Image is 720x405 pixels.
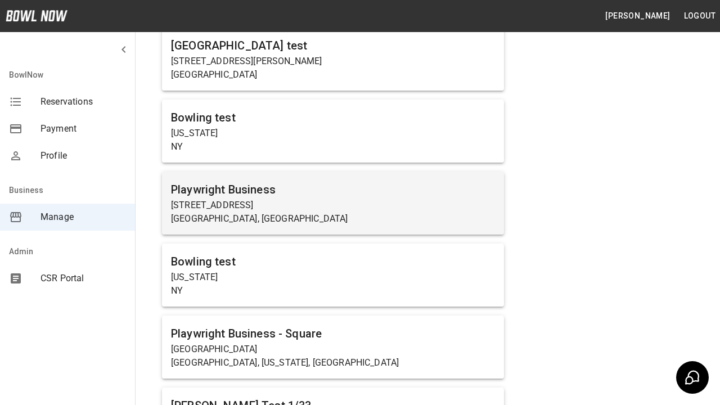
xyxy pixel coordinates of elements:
p: [GEOGRAPHIC_DATA] [171,68,495,82]
button: Logout [679,6,720,26]
h6: Bowling test [171,109,495,127]
h6: Bowling test [171,253,495,271]
p: [STREET_ADDRESS][PERSON_NAME] [171,55,495,68]
p: [GEOGRAPHIC_DATA] [171,343,495,356]
p: [US_STATE] [171,127,495,140]
span: Reservations [40,95,126,109]
h6: Playwright Business - Square [171,325,495,343]
span: CSR Portal [40,272,126,285]
button: [PERSON_NAME] [601,6,674,26]
span: Payment [40,122,126,136]
img: logo [6,10,67,21]
span: Manage [40,210,126,224]
p: [STREET_ADDRESS] [171,199,495,212]
p: [GEOGRAPHIC_DATA], [US_STATE], [GEOGRAPHIC_DATA] [171,356,495,370]
p: [US_STATE] [171,271,495,284]
p: [GEOGRAPHIC_DATA], [GEOGRAPHIC_DATA] [171,212,495,226]
h6: Playwright Business [171,181,495,199]
p: NY [171,140,495,154]
h6: [GEOGRAPHIC_DATA] test [171,37,495,55]
span: Profile [40,149,126,163]
p: NY [171,284,495,298]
